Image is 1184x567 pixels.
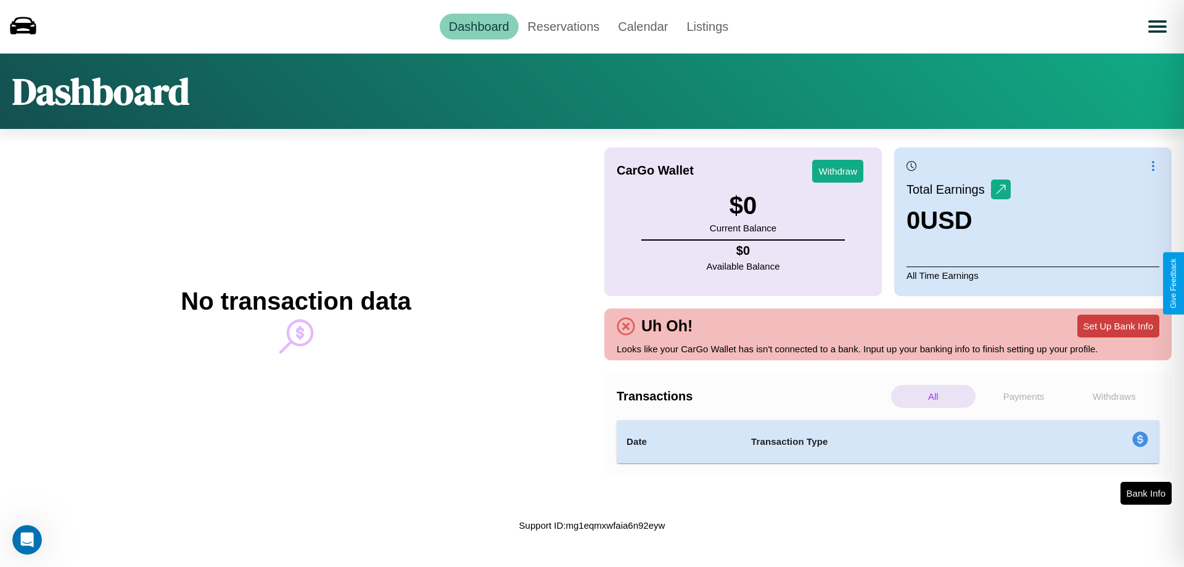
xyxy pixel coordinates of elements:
[906,178,991,201] p: Total Earnings
[751,434,1031,449] h4: Transaction Type
[707,258,780,275] p: Available Balance
[1072,385,1156,408] p: Withdraws
[1077,315,1159,337] button: Set Up Bank Info
[906,207,1011,234] h3: 0 USD
[1120,482,1172,505] button: Bank Info
[627,434,731,449] h4: Date
[677,14,738,39] a: Listings
[617,341,1159,357] p: Looks like your CarGo Wallet has isn't connected to a bank. Input up your banking info to finish ...
[12,66,189,117] h1: Dashboard
[617,389,888,404] h4: Transactions
[519,14,609,39] a: Reservations
[812,160,863,183] button: Withdraw
[707,244,780,258] h4: $ 0
[982,385,1066,408] p: Payments
[710,192,776,220] h3: $ 0
[1169,259,1178,308] div: Give Feedback
[617,163,694,178] h4: CarGo Wallet
[635,317,699,335] h4: Uh Oh!
[609,14,677,39] a: Calendar
[710,220,776,236] p: Current Balance
[617,420,1159,463] table: simple table
[1140,9,1175,44] button: Open menu
[440,14,519,39] a: Dashboard
[891,385,976,408] p: All
[181,288,411,315] h2: No transaction data
[519,517,665,534] p: Support ID: mg1eqmxwfaia6n92eyw
[12,525,42,555] iframe: Intercom live chat
[906,267,1159,284] p: All Time Earnings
